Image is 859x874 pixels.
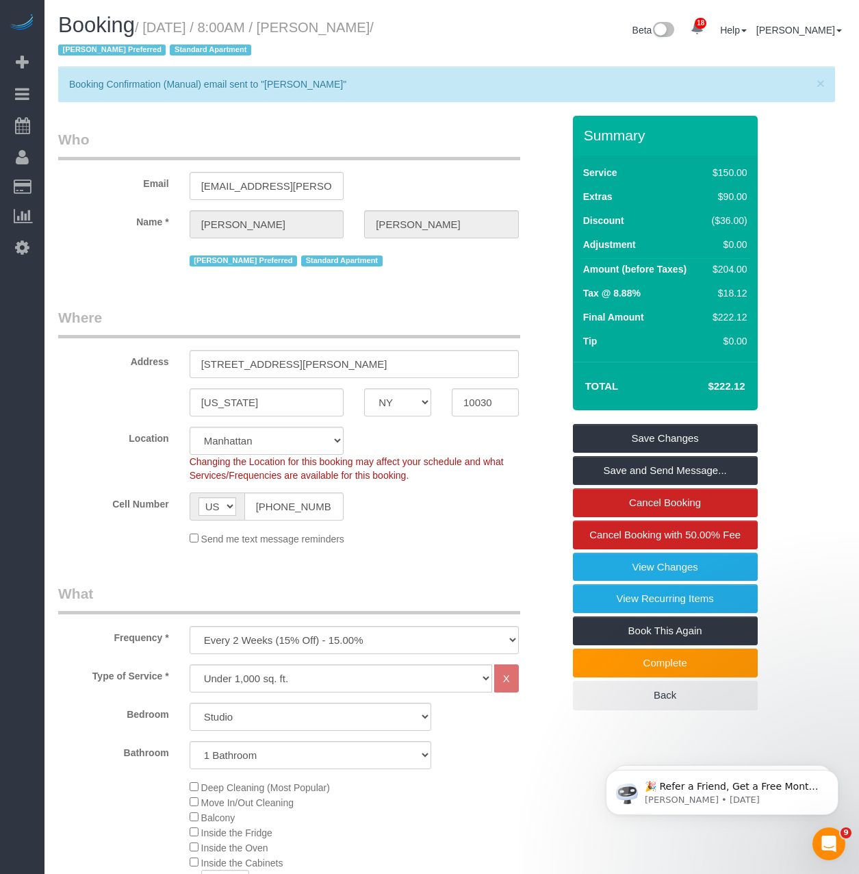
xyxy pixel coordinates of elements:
[201,858,283,869] span: Inside the Cabinets
[583,310,644,324] label: Final Amount
[706,262,747,276] div: $204.00
[720,25,747,36] a: Help
[48,427,179,445] label: Location
[201,842,268,853] span: Inside the Oven
[706,190,747,203] div: $90.00
[756,25,842,36] a: [PERSON_NAME]
[583,238,636,251] label: Adjustment
[58,13,135,37] span: Booking
[201,812,235,823] span: Balcony
[585,380,619,392] strong: Total
[58,45,166,55] span: [PERSON_NAME] Preferred
[817,75,825,91] span: ×
[589,529,741,540] span: Cancel Booking with 50.00% Fee
[69,77,810,91] p: Booking Confirmation (Manual) email sent to "[PERSON_NAME]"
[706,286,747,300] div: $18.12
[8,14,36,33] img: Automaid Logo
[201,534,344,545] span: Send me text message reminders
[170,45,251,55] span: Standard Apartment
[58,584,520,614] legend: What
[585,741,859,837] iframe: Intercom notifications message
[583,190,613,203] label: Extras
[584,127,751,143] h3: Summary
[201,782,330,793] span: Deep Cleaning (Most Popular)
[583,166,617,179] label: Service
[573,521,758,549] a: Cancel Booking with 50.00% Fee
[573,488,758,517] a: Cancel Booking
[573,584,758,613] a: View Recurring Items
[573,616,758,645] a: Book This Again
[706,334,747,348] div: $0.00
[190,388,344,416] input: City
[48,350,179,369] label: Address
[48,741,179,760] label: Bathroom
[452,388,519,416] input: Zip Code
[190,255,297,266] span: [PERSON_NAME] Preferred
[573,424,758,453] a: Save Changes
[58,308,520,338] legend: Where
[48,492,179,511] label: Cell Number
[190,210,344,238] input: First Name
[684,14,710,44] a: 18
[817,76,825,90] button: Close
[583,214,624,227] label: Discount
[573,681,758,710] a: Back
[48,626,179,645] label: Frequency *
[364,210,519,238] input: Last Name
[573,553,758,582] a: View Changes
[201,797,294,808] span: Move In/Out Cleaning
[706,310,747,324] div: $222.12
[706,238,747,251] div: $0.00
[812,827,845,860] iframe: Intercom live chat
[58,20,374,58] span: /
[652,22,674,40] img: New interface
[706,166,747,179] div: $150.00
[48,703,179,721] label: Bedroom
[583,334,598,348] label: Tip
[58,20,374,58] small: / [DATE] / 8:00AM / [PERSON_NAME]
[667,381,745,392] h4: $222.12
[706,214,747,227] div: ($36.00)
[48,664,179,683] label: Type of Service *
[190,172,344,200] input: Email
[841,827,851,838] span: 9
[48,172,179,190] label: Email
[583,286,641,300] label: Tax @ 8.88%
[632,25,675,36] a: Beta
[244,492,344,521] input: Cell Number
[573,649,758,677] a: Complete
[583,262,687,276] label: Amount (before Taxes)
[301,255,383,266] span: Standard Apartment
[573,456,758,485] a: Save and Send Message...
[201,827,272,838] span: Inside the Fridge
[58,129,520,160] legend: Who
[48,210,179,229] label: Name *
[190,456,504,481] span: Changing the Location for this booking may affect your schedule and what Services/Frequencies are...
[695,18,706,29] span: 18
